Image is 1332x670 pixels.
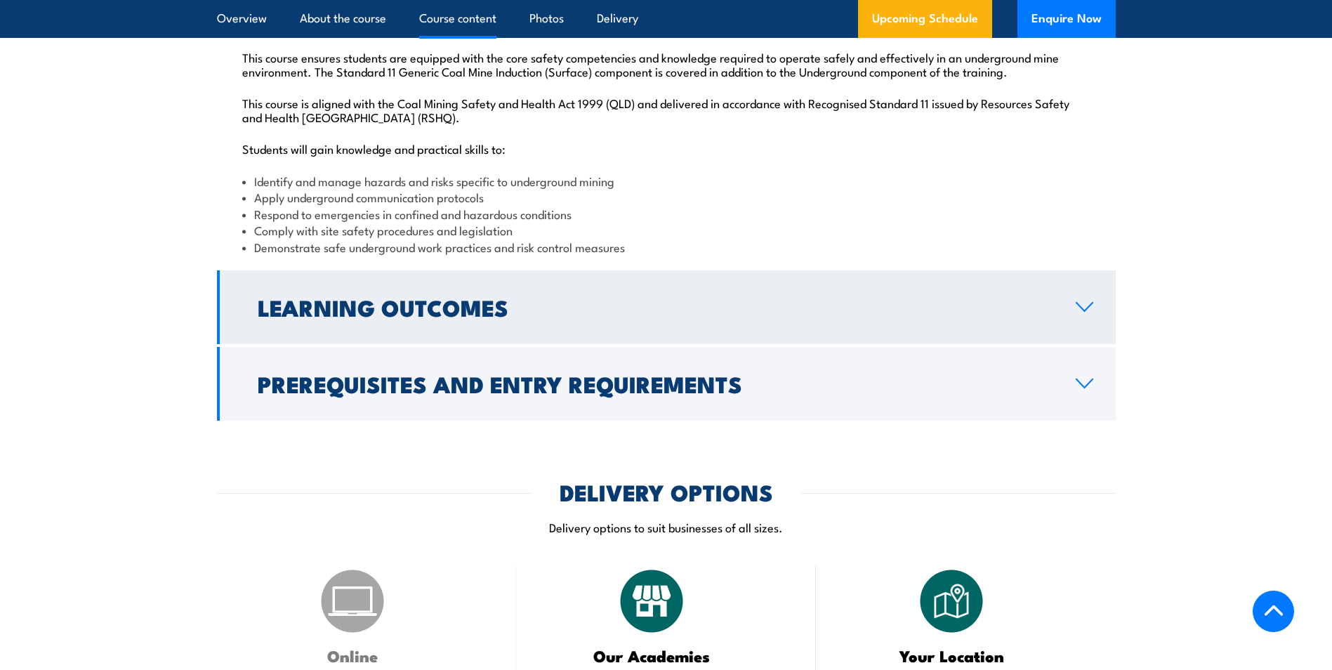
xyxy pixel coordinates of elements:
[551,648,753,664] h3: Our Academies
[217,347,1116,421] a: Prerequisites and Entry Requirements
[217,519,1116,535] p: Delivery options to suit businesses of all sizes.
[258,374,1053,393] h2: Prerequisites and Entry Requirements
[560,482,773,501] h2: DELIVERY OPTIONS
[258,297,1053,317] h2: Learning Outcomes
[242,96,1090,124] p: This course is aligned with the Coal Mining Safety and Health Act 1999 (QLD) and delivered in acc...
[242,206,1090,222] li: Respond to emergencies in confined and hazardous conditions
[242,50,1090,78] p: This course ensures students are equipped with the core safety competencies and knowledge require...
[252,648,454,664] h3: Online
[242,222,1090,238] li: Comply with site safety procedures and legislation
[851,648,1053,664] h3: Your Location
[242,173,1090,189] li: Identify and manage hazards and risks specific to underground mining
[217,270,1116,344] a: Learning Outcomes
[242,141,1090,155] p: Students will gain knowledge and practical skills to:
[242,189,1090,205] li: Apply underground communication protocols
[242,239,1090,255] li: Demonstrate safe underground work practices and risk control measures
